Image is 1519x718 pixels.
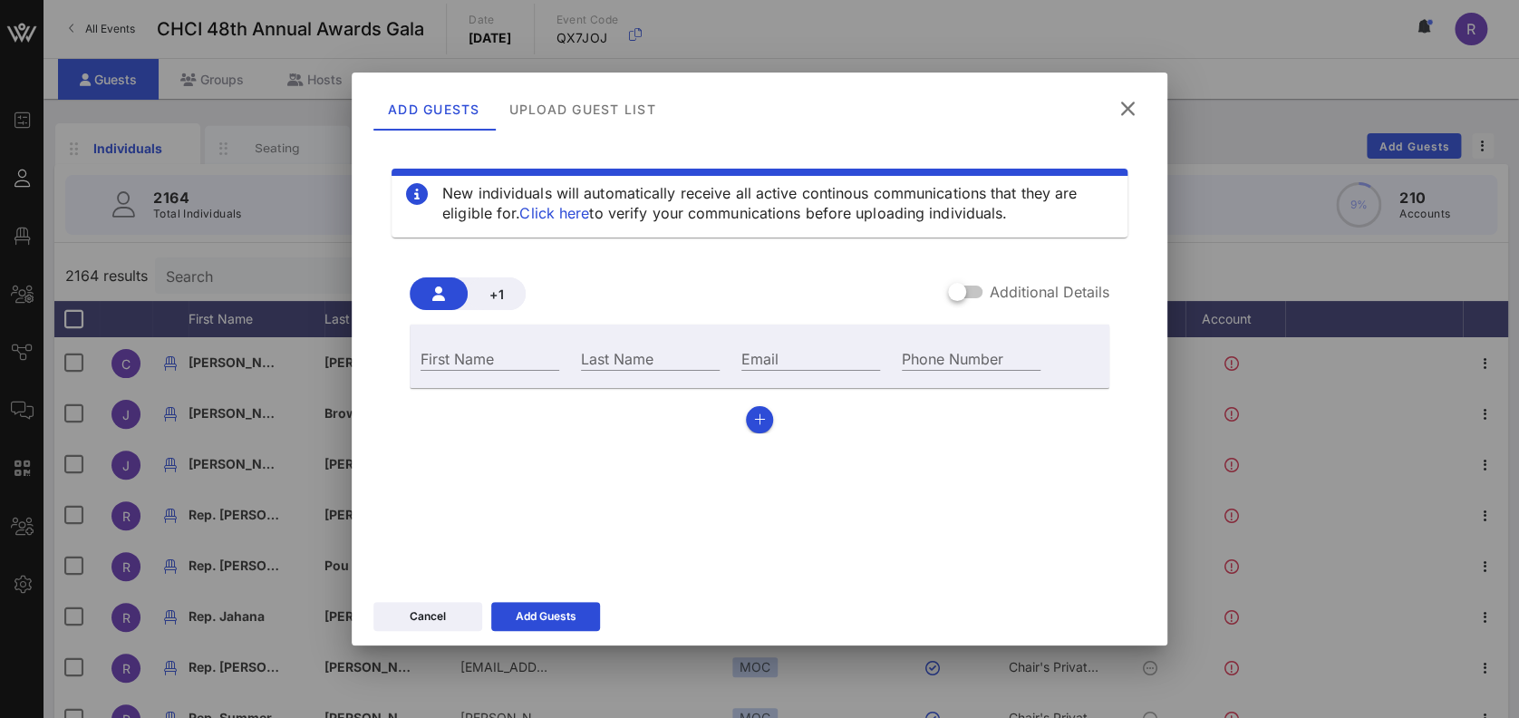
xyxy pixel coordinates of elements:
[482,286,511,302] span: +1
[516,607,576,626] div: Add Guests
[468,277,526,310] button: +1
[519,204,589,222] a: Click here
[373,87,495,131] div: Add Guests
[410,607,446,626] div: Cancel
[491,602,600,631] button: Add Guests
[442,183,1113,223] div: New individuals will automatically receive all active continous communications that they are elig...
[373,602,482,631] button: Cancel
[495,87,671,131] div: Upload Guest List
[990,283,1109,301] label: Additional Details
